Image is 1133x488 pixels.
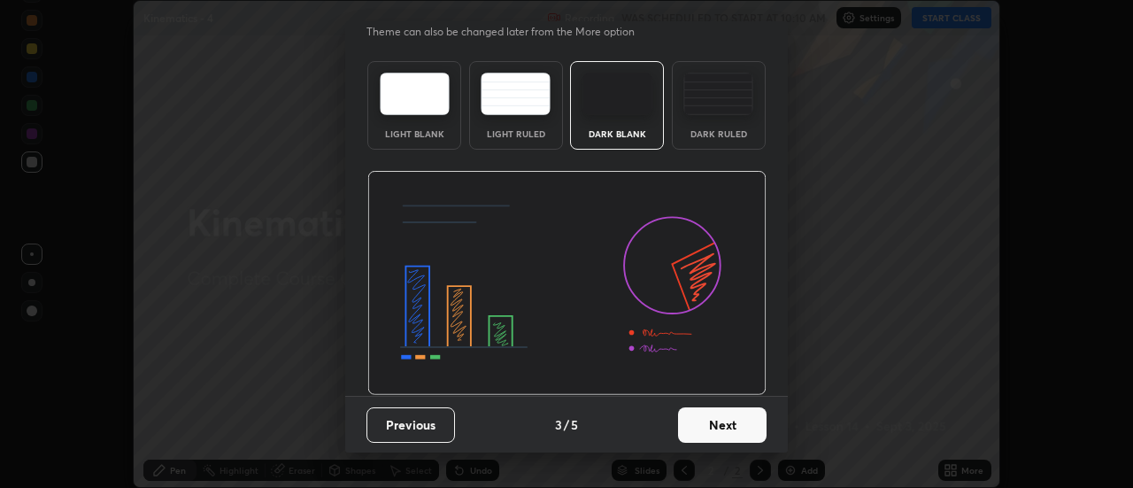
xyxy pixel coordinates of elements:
div: Light Blank [379,129,450,138]
button: Next [678,407,767,443]
img: darkTheme.f0cc69e5.svg [582,73,652,115]
h4: / [564,415,569,434]
img: lightRuledTheme.5fabf969.svg [481,73,551,115]
p: Theme can also be changed later from the More option [366,24,653,40]
img: lightTheme.e5ed3b09.svg [380,73,450,115]
img: darkRuledTheme.de295e13.svg [683,73,753,115]
div: Light Ruled [481,129,551,138]
img: darkThemeBanner.d06ce4a2.svg [367,171,767,396]
div: Dark Blank [582,129,652,138]
h4: 5 [571,415,578,434]
button: Previous [366,407,455,443]
div: Dark Ruled [683,129,754,138]
h4: 3 [555,415,562,434]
